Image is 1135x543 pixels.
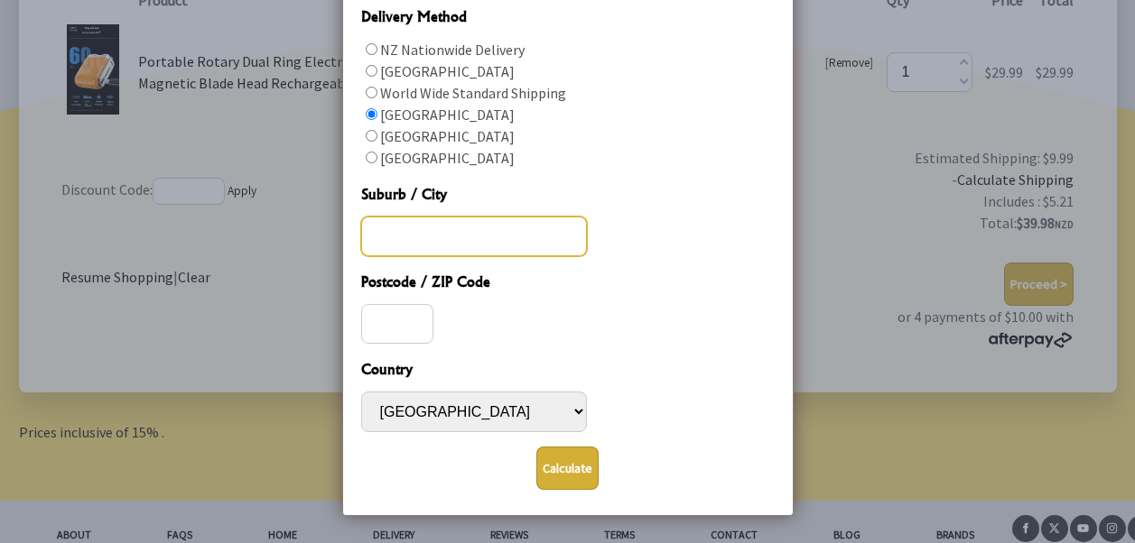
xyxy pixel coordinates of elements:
span: Country [361,358,775,384]
span: Delivery Method [361,5,775,32]
label: [GEOGRAPHIC_DATA] [380,62,515,80]
label: [GEOGRAPHIC_DATA] [380,106,515,124]
button: Calculate [536,446,599,490]
input: Delivery Method [366,65,377,77]
input: Delivery Method [366,130,377,142]
span: Postcode / ZIP Code [361,271,775,297]
label: World Wide Standard Shipping [380,84,566,102]
input: Delivery Method [366,87,377,98]
span: Suburb / City [361,183,775,209]
input: Delivery Method [366,152,377,163]
label: NZ Nationwide Delivery [380,41,525,59]
label: [GEOGRAPHIC_DATA] [380,149,515,167]
select: Country [361,391,587,432]
input: Suburb / City [361,216,587,256]
input: Postcode / ZIP Code [361,304,433,344]
label: [GEOGRAPHIC_DATA] [380,127,515,145]
input: Delivery Method [366,108,377,120]
input: Delivery Method [366,43,377,55]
